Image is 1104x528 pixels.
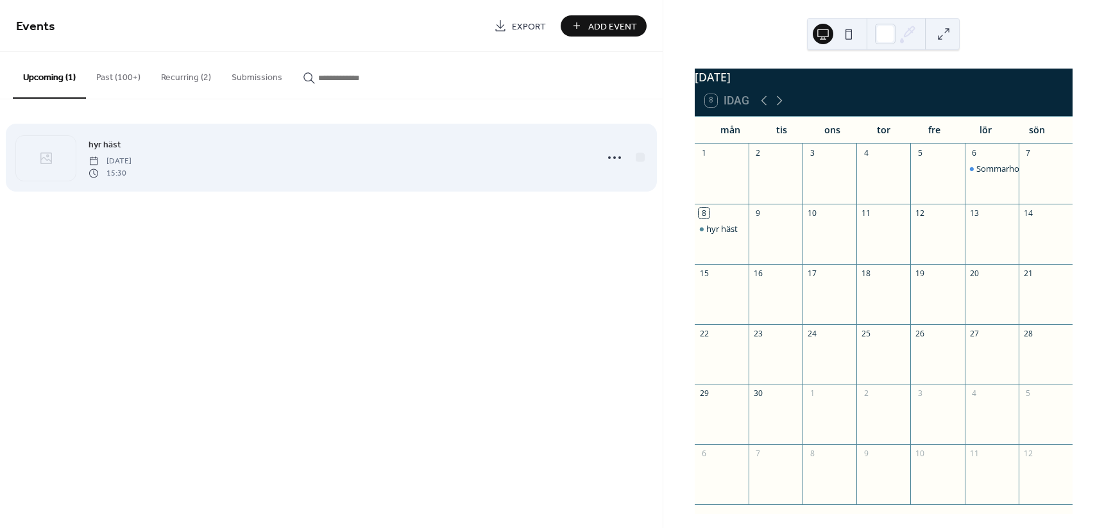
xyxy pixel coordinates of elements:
[89,138,121,152] span: hyr häst
[89,167,132,179] span: 15:30
[965,163,1019,174] div: Sommarhoppet
[969,388,980,399] div: 4
[756,117,807,143] div: tis
[861,268,872,279] div: 18
[699,208,709,219] div: 8
[695,223,749,235] div: hyr häst
[512,20,546,33] span: Export
[1023,449,1033,459] div: 12
[915,147,926,158] div: 5
[909,117,960,143] div: fre
[89,137,121,152] a: hyr häst
[699,268,709,279] div: 15
[969,208,980,219] div: 13
[695,69,1073,85] div: [DATE]
[861,208,872,219] div: 11
[151,52,221,97] button: Recurring (2)
[861,449,872,459] div: 9
[221,52,293,97] button: Submissions
[861,328,872,339] div: 25
[807,449,818,459] div: 8
[588,20,637,33] span: Add Event
[86,52,151,97] button: Past (100+)
[915,328,926,339] div: 26
[752,388,763,399] div: 30
[969,147,980,158] div: 6
[706,223,738,235] div: hyr häst
[915,208,926,219] div: 12
[752,147,763,158] div: 2
[915,449,926,459] div: 10
[915,388,926,399] div: 3
[807,117,858,143] div: ons
[858,117,909,143] div: tor
[752,268,763,279] div: 16
[807,147,818,158] div: 3
[699,147,709,158] div: 1
[1023,268,1033,279] div: 21
[752,449,763,459] div: 7
[1023,328,1033,339] div: 28
[1011,117,1062,143] div: sön
[752,328,763,339] div: 23
[561,15,647,37] button: Add Event
[16,14,55,39] span: Events
[807,268,818,279] div: 17
[915,268,926,279] div: 19
[807,388,818,399] div: 1
[1023,147,1033,158] div: 7
[861,388,872,399] div: 2
[1023,388,1033,399] div: 5
[13,52,86,99] button: Upcoming (1)
[807,208,818,219] div: 10
[807,328,818,339] div: 24
[861,147,872,158] div: 4
[89,156,132,167] span: [DATE]
[699,388,709,399] div: 29
[699,449,709,459] div: 6
[969,328,980,339] div: 27
[969,449,980,459] div: 11
[752,208,763,219] div: 9
[1023,208,1033,219] div: 14
[705,117,756,143] div: mån
[960,117,1012,143] div: lör
[484,15,556,37] a: Export
[699,328,709,339] div: 22
[969,268,980,279] div: 20
[976,163,1037,174] div: Sommarhoppet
